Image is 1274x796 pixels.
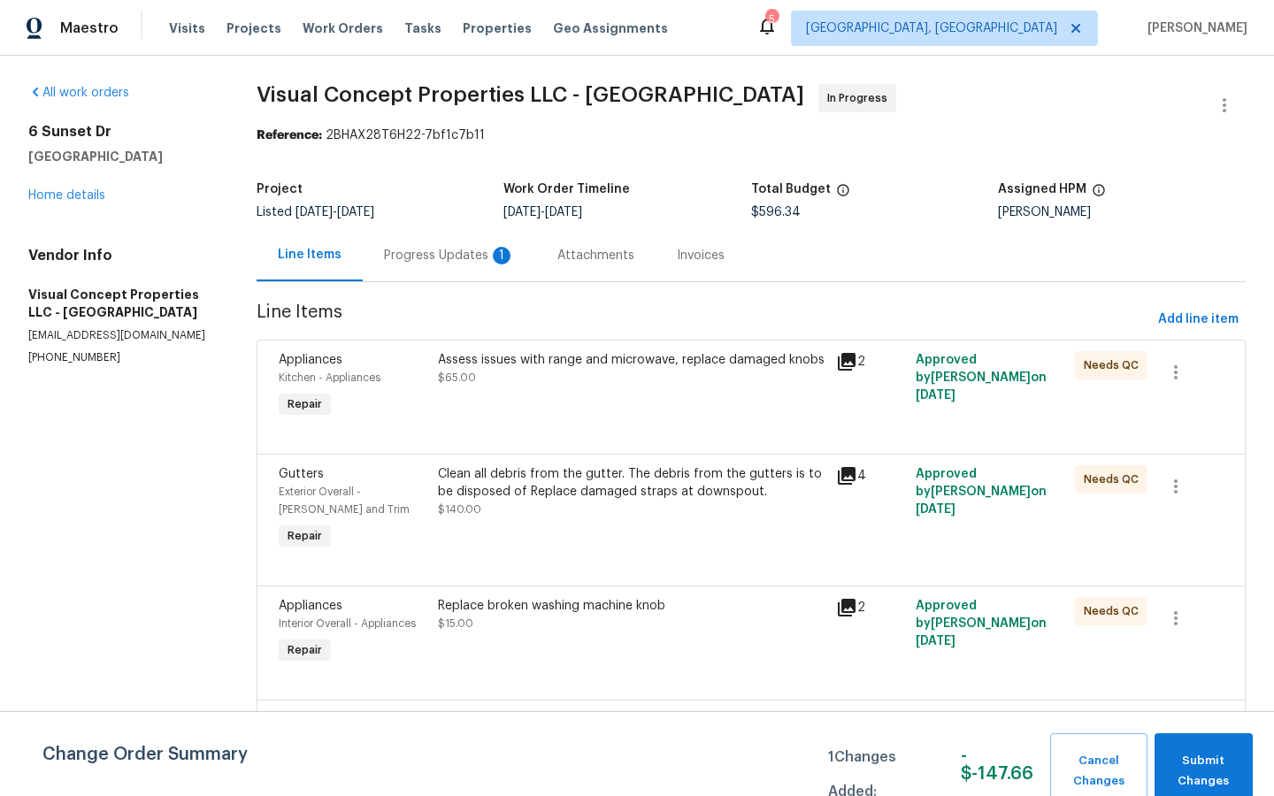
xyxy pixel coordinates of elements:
[303,19,383,37] span: Work Orders
[28,350,214,365] p: [PHONE_NUMBER]
[257,303,1151,336] span: Line Items
[28,247,214,264] h4: Vendor Info
[438,372,476,383] span: $65.00
[916,635,955,647] span: [DATE]
[1084,471,1146,488] span: Needs QC
[28,87,129,99] a: All work orders
[337,206,374,218] span: [DATE]
[60,19,119,37] span: Maestro
[503,183,630,195] h5: Work Order Timeline
[257,183,303,195] h5: Project
[28,328,214,343] p: [EMAIL_ADDRESS][DOMAIN_NAME]
[751,206,801,218] span: $596.34
[553,19,668,37] span: Geo Assignments
[1151,303,1246,336] button: Add line item
[545,206,582,218] span: [DATE]
[1084,602,1146,620] span: Needs QC
[279,372,380,383] span: Kitchen - Appliances
[998,206,1246,218] div: [PERSON_NAME]
[677,247,725,264] div: Invoices
[438,351,825,369] div: Assess issues with range and microwave, replace damaged knobs
[280,395,329,413] span: Repair
[1158,309,1239,331] span: Add line item
[279,468,324,480] span: Gutters
[503,206,582,218] span: -
[1092,183,1106,206] span: The hpm assigned to this work order.
[28,148,214,165] h5: [GEOGRAPHIC_DATA]
[438,618,473,629] span: $15.00
[836,597,905,618] div: 2
[404,22,441,34] span: Tasks
[438,465,825,501] div: Clean all debris from the gutter. The debris from the gutters is to be disposed of Replace damage...
[836,351,905,372] div: 2
[169,19,205,37] span: Visits
[279,600,342,612] span: Appliances
[916,389,955,402] span: [DATE]
[438,597,825,615] div: Replace broken washing machine knob
[1059,751,1139,792] span: Cancel Changes
[257,84,804,105] span: Visual Concept Properties LLC - [GEOGRAPHIC_DATA]
[827,89,894,107] span: In Progress
[916,354,1047,402] span: Approved by [PERSON_NAME] on
[28,189,105,202] a: Home details
[384,247,515,264] div: Progress Updates
[836,465,905,486] div: 4
[28,286,214,321] h5: Visual Concept Properties LLC - [GEOGRAPHIC_DATA]
[278,246,342,264] div: Line Items
[28,123,214,141] h2: 6 Sunset Dr
[279,618,416,629] span: Interior Overall - Appliances
[916,503,955,516] span: [DATE]
[503,206,541,218] span: [DATE]
[295,206,374,218] span: -
[765,11,778,28] div: 5
[226,19,281,37] span: Projects
[836,183,850,206] span: The total cost of line items that have been proposed by Opendoor. This sum includes line items th...
[463,19,532,37] span: Properties
[280,527,329,545] span: Repair
[280,641,329,659] span: Repair
[1140,19,1247,37] span: [PERSON_NAME]
[438,504,481,515] span: $140.00
[806,19,1057,37] span: [GEOGRAPHIC_DATA], [GEOGRAPHIC_DATA]
[1163,751,1244,792] span: Submit Changes
[998,183,1086,195] h5: Assigned HPM
[493,247,510,264] div: 1
[916,468,1047,516] span: Approved by [PERSON_NAME] on
[557,247,634,264] div: Attachments
[1084,356,1146,374] span: Needs QC
[751,183,831,195] h5: Total Budget
[295,206,333,218] span: [DATE]
[279,354,342,366] span: Appliances
[279,486,410,515] span: Exterior Overall - [PERSON_NAME] and Trim
[916,600,1047,647] span: Approved by [PERSON_NAME] on
[257,126,1246,144] div: 2BHAX28T6H22-7bf1c7b11
[257,129,322,142] b: Reference:
[257,206,374,218] span: Listed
